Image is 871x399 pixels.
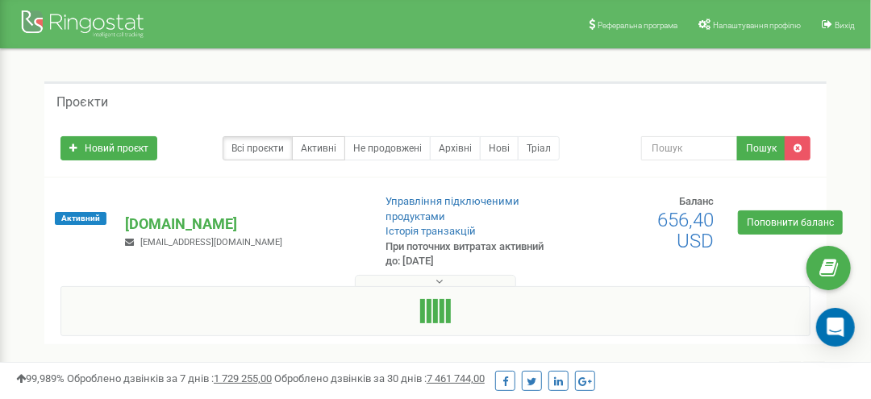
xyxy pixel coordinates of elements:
button: Пошук [737,136,786,160]
u: 7 461 744,00 [427,372,485,384]
a: Нові [480,136,519,160]
span: Оброблено дзвінків за 7 днів : [67,372,272,384]
h5: Проєкти [56,95,108,110]
a: Архівні [430,136,481,160]
span: 656,40 USD [657,209,714,252]
a: Управління підключеними продуктами [385,195,519,222]
a: Поповнити баланс [738,210,843,235]
span: Налаштування профілю [713,21,801,30]
a: Історія транзакцій [385,225,476,237]
span: Реферальна програма [598,21,677,30]
a: Новий проєкт [60,136,157,160]
span: Баланс [679,195,714,207]
u: 1 729 255,00 [214,372,272,384]
a: Тріал [518,136,560,160]
span: 99,989% [16,372,65,384]
span: Активний [55,212,106,225]
span: Оброблено дзвінків за 30 днів : [274,372,485,384]
a: Активні [292,136,345,160]
a: Не продовжені [344,136,431,160]
span: Вихід [835,21,855,30]
a: Всі проєкти [223,136,293,160]
div: Open Intercom Messenger [816,308,855,347]
span: [EMAIL_ADDRESS][DOMAIN_NAME] [140,237,282,247]
p: При поточних витратах активний до: [DATE] [385,239,555,269]
input: Пошук [641,136,738,160]
p: [DOMAIN_NAME] [125,214,359,235]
